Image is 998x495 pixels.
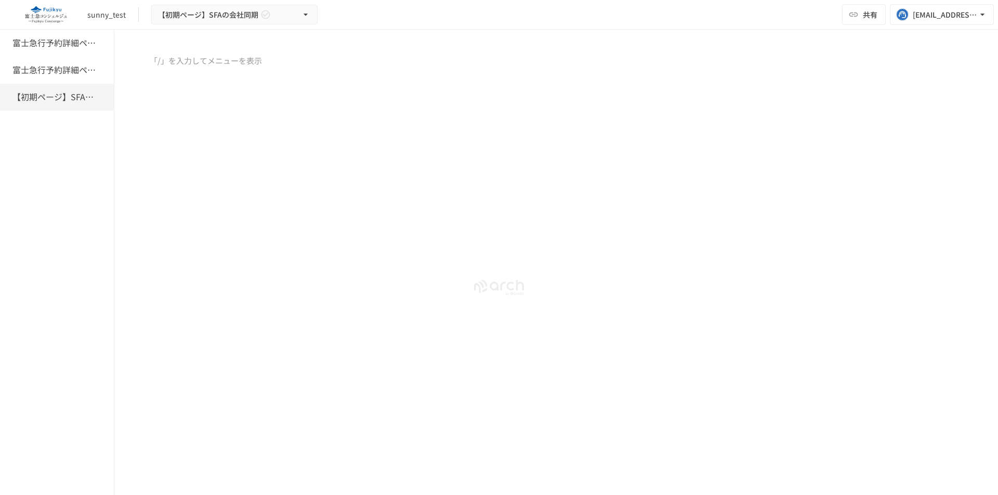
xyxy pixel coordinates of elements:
[842,4,886,25] button: 共有
[12,36,96,50] h6: 富士急行予約詳細ページ Duc Test
[151,5,318,25] button: 【初期ページ】SFAの会社同期
[913,8,977,21] div: [EMAIL_ADDRESS][DOMAIN_NAME]
[12,90,96,104] h6: 【初期ページ】SFAの会社同期
[12,6,79,23] img: eQeGXtYPV2fEKIA3pizDiVdzO5gJTl2ahLbsPaD2E4R
[890,4,994,25] button: [EMAIL_ADDRESS][DOMAIN_NAME]
[12,63,96,77] h6: 富士急行予約詳細ページ
[158,8,258,21] span: 【初期ページ】SFAの会社同期
[87,9,126,20] div: sunny_test
[863,9,877,20] span: 共有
